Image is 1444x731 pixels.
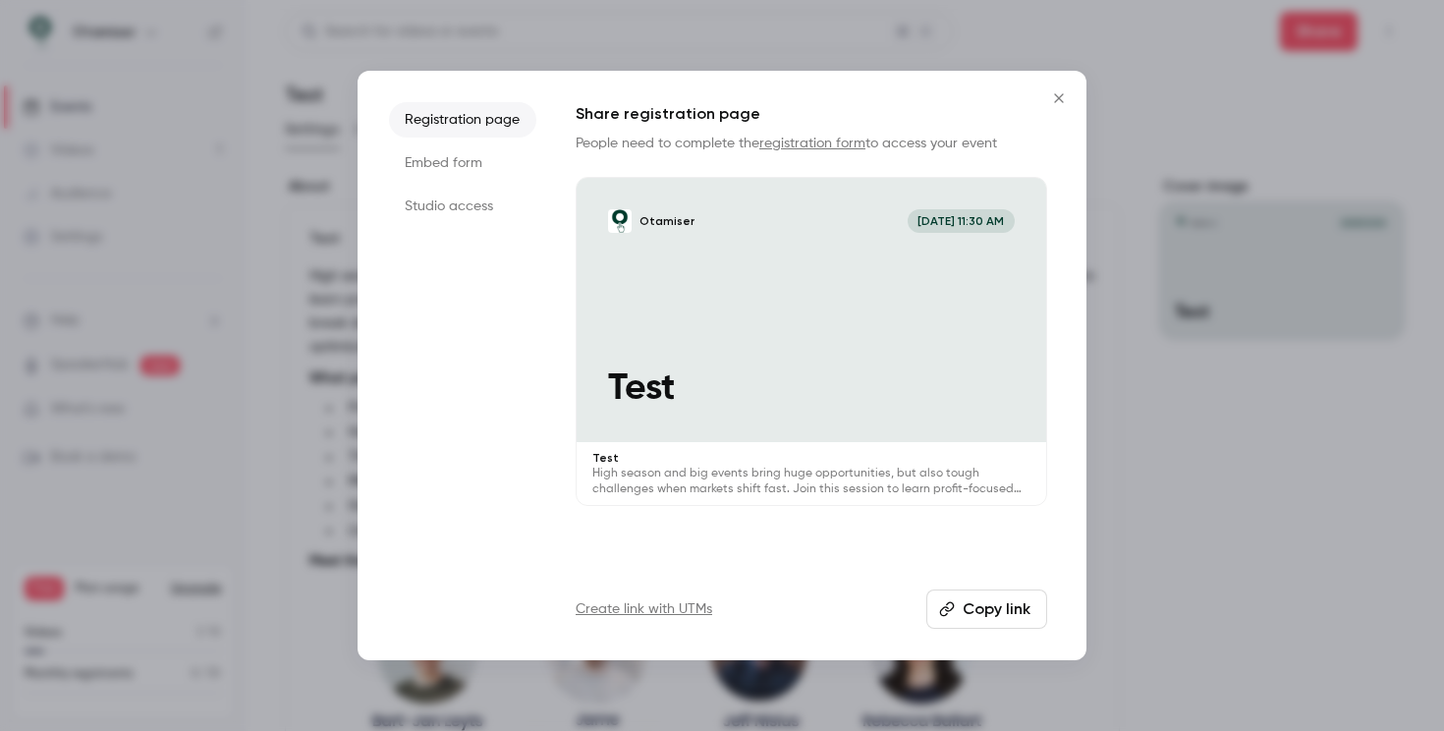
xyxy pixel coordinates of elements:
[1039,79,1079,118] button: Close
[908,209,1015,233] span: [DATE] 11:30 AM
[608,367,1015,410] p: Test
[759,137,865,150] a: registration form
[592,450,1030,466] p: Test
[576,177,1047,506] a: Test Otamiser[DATE] 11:30 AMTestTestHigh season and big events bring huge opportunities, but also...
[926,590,1047,629] button: Copy link
[389,145,536,181] li: Embed form
[576,134,1047,153] p: People need to complete the to access your event
[576,599,712,619] a: Create link with UTMs
[389,189,536,224] li: Studio access
[639,213,694,229] p: Otamiser
[389,102,536,138] li: Registration page
[576,102,1047,126] h1: Share registration page
[608,209,632,233] img: Test
[592,466,1030,497] p: High season and big events bring huge opportunities, but also tough challenges when markets shift...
